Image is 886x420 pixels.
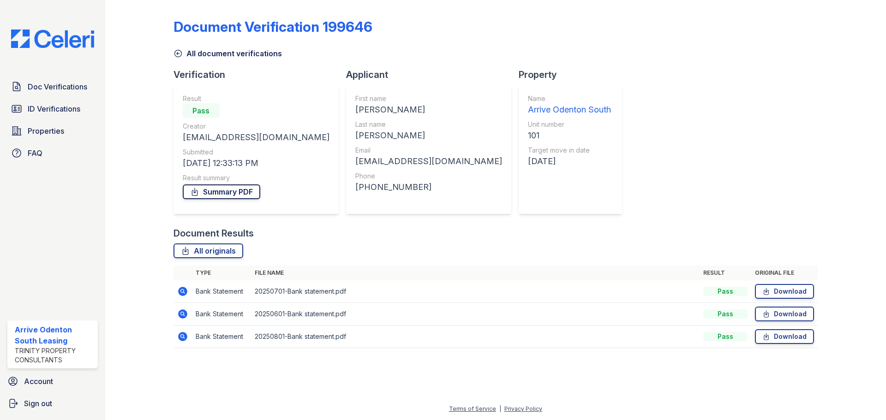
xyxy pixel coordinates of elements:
span: Account [24,376,53,387]
div: Arrive Odenton South [528,103,611,116]
div: Pass [703,287,748,296]
a: Download [755,307,814,321]
a: Sign out [4,394,102,413]
th: File name [251,266,700,280]
div: [PHONE_NUMBER] [355,181,502,194]
span: Sign out [24,398,52,409]
a: Download [755,284,814,299]
span: ID Verifications [28,103,80,114]
td: Bank Statement [192,280,251,303]
div: Pass [703,332,748,341]
a: FAQ [7,144,98,162]
div: [EMAIL_ADDRESS][DOMAIN_NAME] [183,131,329,144]
div: Applicant [346,68,519,81]
div: [EMAIL_ADDRESS][DOMAIN_NAME] [355,155,502,168]
img: CE_Logo_Blue-a8612792a0a2168367f1c8372b55b34899dd931a85d93a1a3d3e32e68fde9ad4.png [4,30,102,48]
a: Account [4,372,102,390]
div: Property [519,68,629,81]
div: Document Results [174,227,254,240]
div: Pass [703,309,748,319]
div: | [499,405,501,412]
div: Result [183,94,329,103]
div: Result summary [183,173,329,183]
th: Type [192,266,251,280]
div: Document Verification 199646 [174,18,372,35]
div: Arrive Odenton South Leasing [15,324,94,346]
td: 20250601-Bank statement.pdf [251,303,700,325]
a: Properties [7,122,98,140]
span: Doc Verifications [28,81,87,92]
div: First name [355,94,502,103]
div: Verification [174,68,346,81]
div: Phone [355,172,502,181]
a: Summary PDF [183,184,260,199]
div: Name [528,94,611,103]
div: Target move in date [528,146,611,155]
a: Privacy Policy [504,405,542,412]
td: 20250701-Bank statement.pdf [251,280,700,303]
span: Properties [28,125,64,136]
a: ID Verifications [7,100,98,118]
th: Result [700,266,751,280]
div: Unit number [528,120,611,129]
div: Email [355,146,502,155]
a: Download [755,329,814,344]
th: Original file [751,266,818,280]
td: Bank Statement [192,325,251,348]
div: Last name [355,120,502,129]
div: Trinity Property Consultants [15,346,94,365]
div: Creator [183,122,329,131]
div: 101 [528,129,611,142]
div: Submitted [183,148,329,157]
div: Pass [183,103,220,118]
div: [PERSON_NAME] [355,103,502,116]
div: [DATE] 12:33:13 PM [183,157,329,170]
div: [PERSON_NAME] [355,129,502,142]
a: Doc Verifications [7,77,98,96]
td: 20250801-Bank statement.pdf [251,325,700,348]
a: Name Arrive Odenton South [528,94,611,116]
a: Terms of Service [449,405,496,412]
span: FAQ [28,148,42,159]
div: [DATE] [528,155,611,168]
a: All originals [174,243,243,258]
td: Bank Statement [192,303,251,325]
a: All document verifications [174,48,282,59]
